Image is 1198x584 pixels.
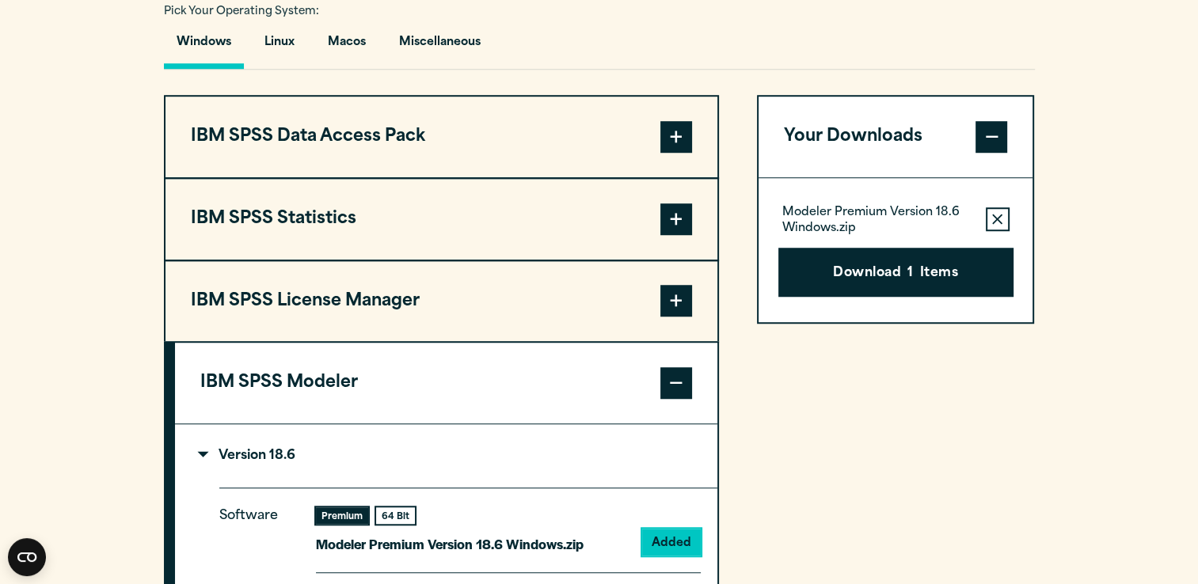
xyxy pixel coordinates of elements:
[165,179,717,260] button: IBM SPSS Statistics
[8,538,46,576] button: Open CMP widget
[907,264,913,284] span: 1
[315,24,378,69] button: Macos
[252,24,307,69] button: Linux
[164,24,244,69] button: Windows
[759,97,1033,177] button: Your Downloads
[175,424,717,487] summary: Version 18.6
[316,533,584,556] p: Modeler Premium Version 18.6 Windows.zip
[165,97,717,177] button: IBM SPSS Data Access Pack
[759,177,1033,322] div: Your Downloads
[200,449,295,462] p: Version 18.6
[165,261,717,342] button: IBM SPSS License Manager
[642,529,701,556] button: Added
[316,507,368,524] div: Premium
[386,24,493,69] button: Miscellaneous
[376,507,415,524] div: 64 Bit
[164,6,319,17] span: Pick Your Operating System:
[782,205,973,237] p: Modeler Premium Version 18.6 Windows.zip
[175,343,717,423] button: IBM SPSS Modeler
[778,248,1014,297] button: Download1Items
